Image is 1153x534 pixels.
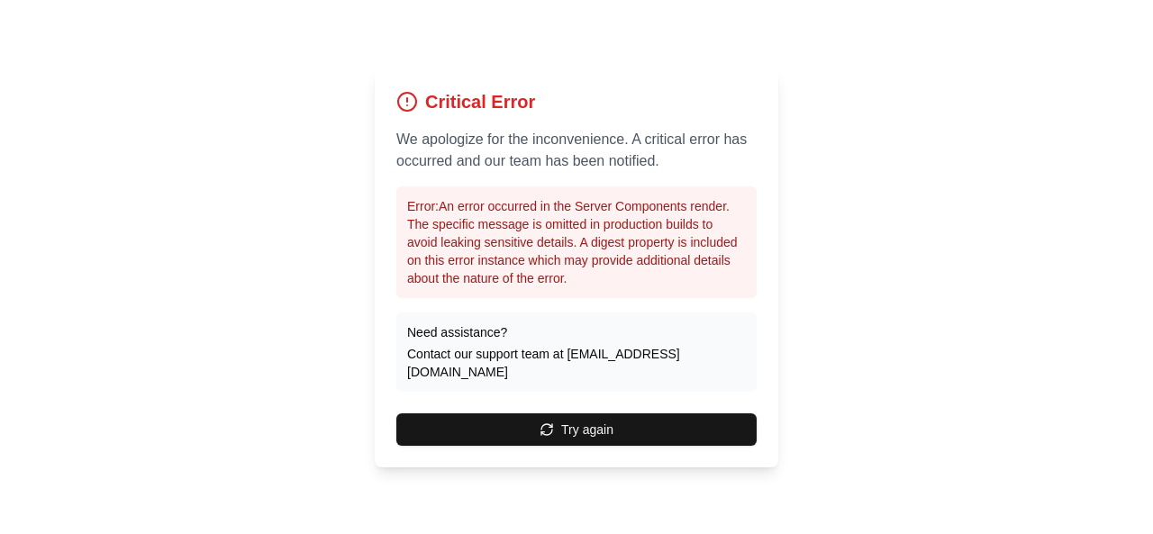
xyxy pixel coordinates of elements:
button: Try again [396,413,757,446]
h1: Critical Error [425,89,535,114]
p: Need assistance? [407,323,746,341]
p: Contact our support team at [407,345,746,381]
p: Error: An error occurred in the Server Components render. The specific message is omitted in prod... [407,197,746,287]
p: We apologize for the inconvenience. A critical error has occurred and our team has been notified. [396,129,757,172]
